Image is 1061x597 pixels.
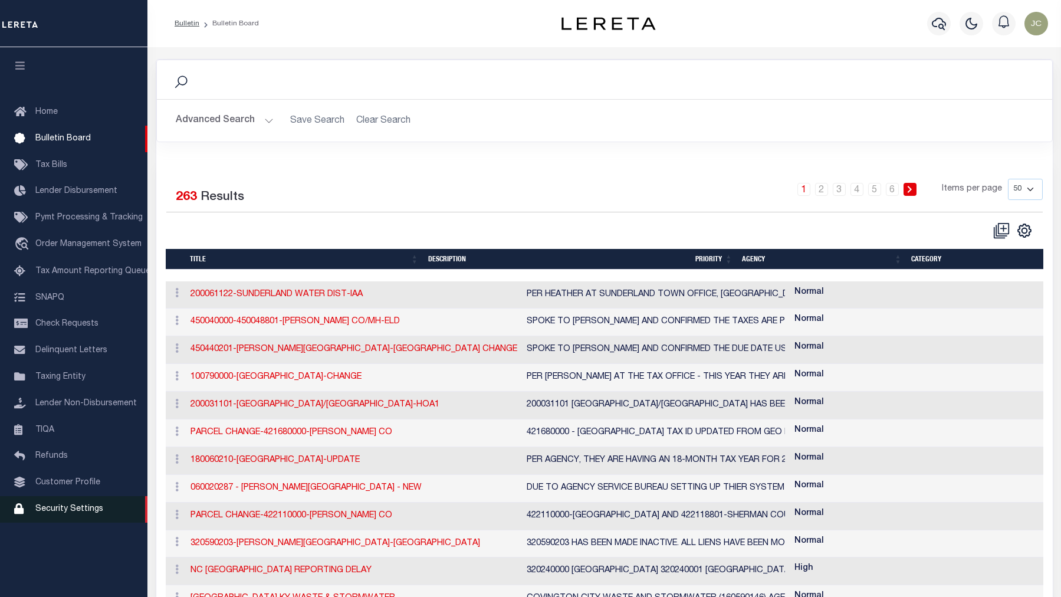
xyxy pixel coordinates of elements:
a: 2 [815,183,828,196]
a: 060020287 - [PERSON_NAME][GEOGRAPHIC_DATA] - NEW [190,484,422,492]
a: 1 [797,183,810,196]
a: 100790000-[GEOGRAPHIC_DATA]-CHANGE [190,373,362,381]
div: 320240000 [GEOGRAPHIC_DATA] 320240001 [GEOGRAPHIC_DATA] ([GEOGRAPHIC_DATA]) [GEOGRAPHIC_DATA] WIL... [527,565,785,578]
a: 5 [868,183,881,196]
label: Normal [794,424,824,437]
label: Normal [794,535,824,548]
span: SNAPQ [35,293,64,301]
a: Bulletin [175,20,199,27]
span: Tax Bills [35,161,67,169]
label: Normal [794,480,824,493]
span: Lender Disbursement [35,187,117,195]
span: Bulletin Board [35,135,91,143]
a: 450040000-450048801-[PERSON_NAME] CO/MH-ELD [190,317,400,326]
th: description [423,249,691,270]
button: Advanced Search [176,109,274,132]
li: Bulletin Board [199,18,259,29]
label: Normal [794,396,824,409]
a: PARCEL CHANGE-421680000-[PERSON_NAME] CO [190,428,392,437]
a: PARCEL CHANGE-422110000-[PERSON_NAME] CO [190,511,392,520]
span: Pymt Processing & Tracking [35,214,143,222]
label: Normal [794,313,824,326]
div: 200031101 [GEOGRAPHIC_DATA]/[GEOGRAPHIC_DATA] HAS BEEN MADE HOA1 [527,399,785,412]
a: 200061122-SUNDERLAND WATER DIST-IAA [190,290,363,298]
span: 263 [176,191,197,204]
div: 320590203 HAS BEEN MADE INACTIVE. ALL LIENS HAVE BEEN MOVED TO 3205900 [527,537,785,550]
label: Normal [794,369,824,382]
a: 180060210-[GEOGRAPHIC_DATA]-UPDATE [190,456,360,464]
div: 421680000 - [GEOGRAPHIC_DATA] TAX ID UPDATED FROM GEO ID TO THE PARCEL ID OLD: 052500000300026000... [527,427,785,439]
span: Check Requests [35,320,98,328]
a: NC [GEOGRAPHIC_DATA] REPORTING DELAY [190,566,372,575]
span: TIQA [35,425,54,434]
label: Normal [794,507,824,520]
a: 200031101-[GEOGRAPHIC_DATA]/[GEOGRAPHIC_DATA]-HOA1 [190,401,439,409]
img: logo-dark.svg [561,17,656,30]
span: Refunds [35,452,68,460]
a: 450440201-[PERSON_NAME][GEOGRAPHIC_DATA]-[GEOGRAPHIC_DATA] CHANGE [190,345,517,353]
span: Taxing Entity [35,373,86,381]
img: svg+xml;base64,PHN2ZyB4bWxucz0iaHR0cDovL3d3dy53My5vcmcvMjAwMC9zdmciIHBvaW50ZXItZXZlbnRzPSJub25lIi... [1024,12,1048,35]
span: Customer Profile [35,478,100,487]
span: Security Settings [35,505,103,513]
div: PER AGENCY, THEY ARE HAVING AN 18-MONTH TAX YEAR FOR 2025 INSTALLMENTS WILL BE DUE [DATE], [DATE]... [527,454,785,467]
label: Normal [794,341,824,354]
span: Tax Amount Reporting Queue [35,267,150,275]
th: Agency: activate to sort column ascending [737,249,906,270]
div: DUE TO AGENCY SERVICE BUREAU SETTING UP THIER SYSTEM INCORRECTLY FOR THE 2024 TAX YEAR, THERE WIL... [527,482,785,495]
div: PER HEATHER AT SUNDERLAND TOWN OFFICE, [GEOGRAPHIC_DATA] IS LI STED AS A LINE ITEM IN THE REAL ES... [527,288,785,301]
label: Normal [794,452,824,465]
i: travel_explore [14,237,33,252]
span: Items per page [942,183,1002,196]
div: 422110000-[GEOGRAPHIC_DATA] AND 422118801-SHERMAN COUNTY MH TAX ID UPDATED FROM GEO ID TO THE PAR... [527,510,785,523]
span: Lender Non-Disbursement [35,399,137,408]
span: Order Management System [35,240,142,248]
th: Priority: activate to sort column ascending [691,249,737,270]
th: Title: activate to sort column ascending [185,249,423,270]
a: 4 [850,183,863,196]
span: Home [35,108,58,116]
label: Normal [794,286,824,299]
a: 3 [833,183,846,196]
div: PER [PERSON_NAME] AT THE TAX OFFICE - THIS YEAR THEY ARE COLLECTING TAXES ANNUALLY AND TAXES WILL... [527,371,785,384]
a: 320590203-[PERSON_NAME][GEOGRAPHIC_DATA]-[GEOGRAPHIC_DATA] [190,539,480,547]
div: SPOKE TO [PERSON_NAME] AND CONFIRMED THE TAXES ARE PAID ANNUALLY. NORMALLY THE DUE DATE WAS [DATE... [527,316,785,329]
div: SPOKE TO [PERSON_NAME] AND CONFIRMED THE DUE DATE USE TO BE [DATE]. STARTING THIS YEAR IT IS NOW ... [527,343,785,356]
a: 6 [886,183,899,196]
label: Results [201,188,244,207]
span: Delinquent Letters [35,346,107,355]
label: High [794,562,813,575]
